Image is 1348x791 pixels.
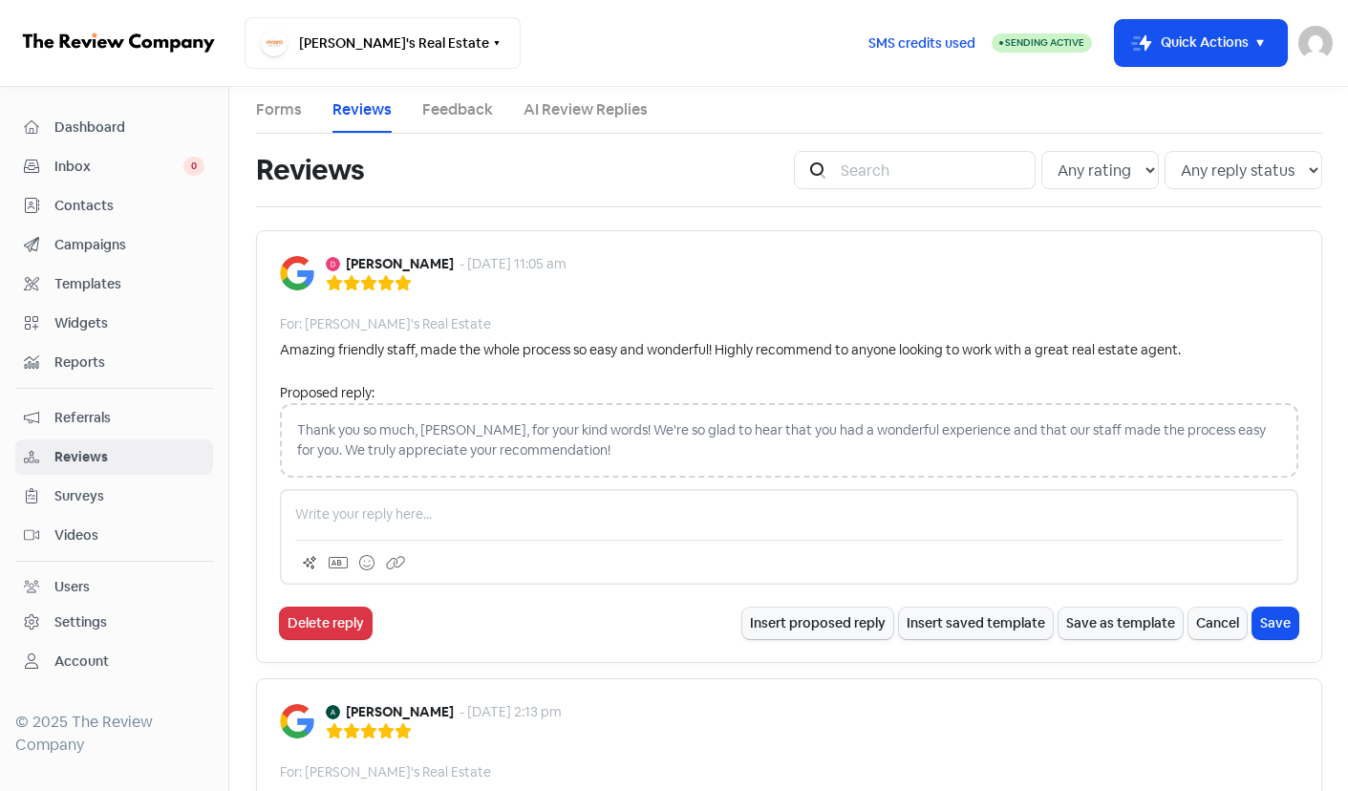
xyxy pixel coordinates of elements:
button: [PERSON_NAME]'s Real Estate [245,17,521,69]
div: © 2025 The Review Company [15,711,213,757]
a: SMS credits used [852,32,992,52]
span: 0 [183,157,204,176]
a: Reports [15,345,213,380]
a: AI Review Replies [524,98,648,121]
button: Delete reply [280,608,372,639]
button: Save as template [1059,608,1183,639]
div: Thank you so much, [PERSON_NAME], for your kind words! We're so glad to hear that you had a wonde... [280,403,1298,478]
span: Videos [54,525,204,545]
div: Proposed reply: [280,383,1298,403]
img: Avatar [326,257,340,271]
button: Save [1252,608,1298,639]
span: Widgets [54,313,204,333]
img: Image [280,704,314,738]
span: Reports [54,353,204,373]
div: - [DATE] 2:13 pm [460,702,562,722]
a: Dashboard [15,110,213,145]
a: Account [15,644,213,679]
button: Insert saved template [899,608,1053,639]
a: Reviews [332,98,392,121]
div: - [DATE] 11:05 am [460,254,567,274]
a: Sending Active [992,32,1092,54]
div: For: [PERSON_NAME]'s Real Estate [280,762,491,782]
span: Surveys [54,486,204,506]
span: SMS credits used [868,33,975,53]
span: Templates [54,274,204,294]
div: Amazing friendly staff, made the whole process so easy and wonderful! Highly recommend to anyone ... [280,340,1181,360]
a: Settings [15,605,213,640]
button: Insert proposed reply [742,608,893,639]
a: Feedback [422,98,493,121]
a: Surveys [15,479,213,514]
img: Image [280,256,314,290]
a: Widgets [15,306,213,341]
div: Users [54,577,90,597]
div: Settings [54,612,107,632]
a: Reviews [15,439,213,475]
b: [PERSON_NAME] [346,254,454,274]
span: Referrals [54,408,204,428]
a: Users [15,569,213,605]
div: Account [54,652,109,672]
span: Inbox [54,157,183,177]
a: Forms [256,98,302,121]
input: Search [829,151,1036,189]
span: Contacts [54,196,204,216]
h1: Reviews [256,139,365,201]
a: Campaigns [15,227,213,263]
div: For: [PERSON_NAME]'s Real Estate [280,314,491,334]
a: Referrals [15,400,213,436]
span: Dashboard [54,118,204,138]
img: Avatar [326,705,340,719]
a: Contacts [15,188,213,224]
b: [PERSON_NAME] [346,702,454,722]
a: Templates [15,267,213,302]
button: Cancel [1188,608,1247,639]
button: Quick Actions [1115,20,1287,66]
span: Reviews [54,447,204,467]
span: Campaigns [54,235,204,255]
img: User [1298,26,1333,60]
span: Sending Active [1005,36,1084,49]
a: Inbox 0 [15,149,213,184]
a: Videos [15,518,213,553]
